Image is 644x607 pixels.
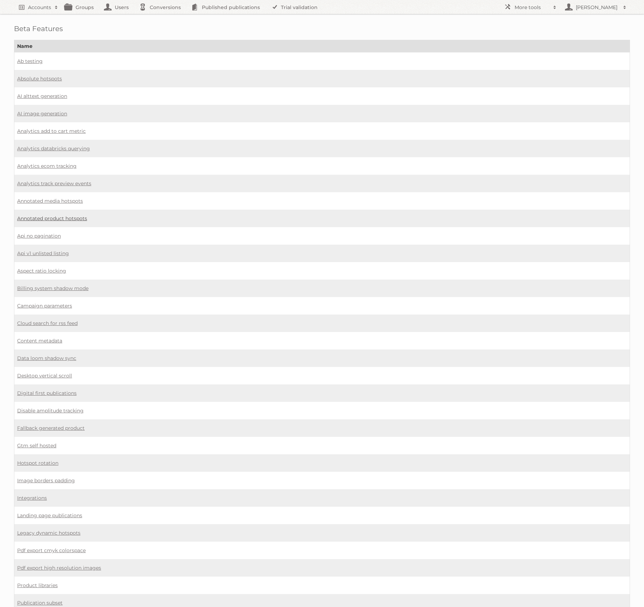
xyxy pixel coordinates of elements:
a: Gtm self hosted [17,442,56,449]
a: Integrations [17,495,47,501]
a: Ab testing [17,58,43,64]
h1: Beta Features [14,24,630,33]
a: Absolute hotspots [17,75,62,82]
a: Content metadata [17,338,62,344]
a: Data loom shadow sync [17,355,76,361]
a: Fallback generated product [17,425,85,431]
a: Analytics track preview events [17,180,91,187]
a: Api no pagination [17,233,61,239]
a: AI alttext generation [17,93,67,99]
a: Product libraries [17,582,58,588]
a: Billing system shadow mode [17,285,89,291]
a: Pdf export cmyk colorspace [17,547,86,554]
a: Api v1 unlisted listing [17,250,69,256]
a: Publication subset [17,600,63,606]
a: Landing page publications [17,512,82,519]
a: Image borders padding [17,477,75,484]
a: Aspect ratio locking [17,268,66,274]
a: Campaign parameters [17,303,72,309]
a: Desktop vertical scroll [17,373,72,379]
a: Analytics ecom tracking [17,163,77,169]
h2: Accounts [28,4,51,11]
a: Analytics add to cart metric [17,128,86,134]
th: Name [14,40,630,52]
a: Hotspot rotation [17,460,58,466]
a: Digital first publications [17,390,77,396]
a: Annotated product hotspots [17,215,87,222]
a: Legacy dynamic hotspots [17,530,80,536]
a: Cloud search for rss feed [17,320,78,326]
a: Pdf export high resolution images [17,565,101,571]
a: AI image generation [17,110,67,117]
a: Annotated media hotspots [17,198,83,204]
a: Analytics databricks querying [17,145,90,152]
h2: [PERSON_NAME] [574,4,620,11]
h2: More tools [515,4,550,11]
a: Disable amplitude tracking [17,407,84,414]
